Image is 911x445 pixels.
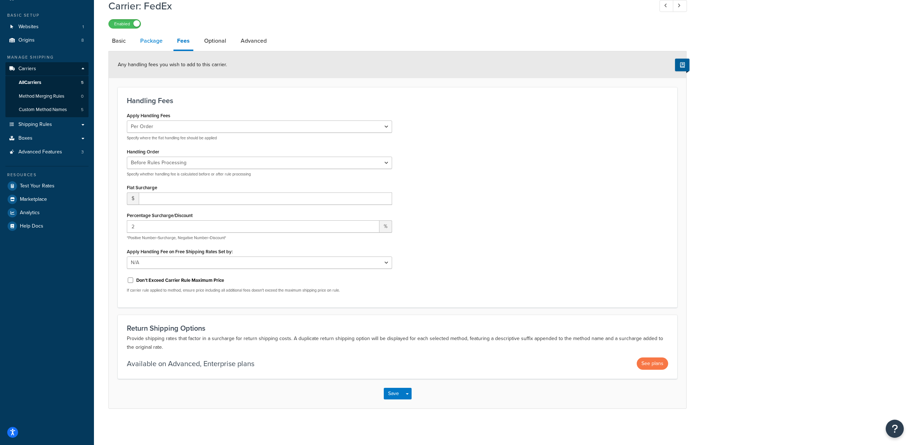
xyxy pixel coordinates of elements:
a: Origins8 [5,34,89,47]
button: Show Help Docs [675,59,689,71]
label: Percentage Surcharge/Discount [127,213,193,218]
li: Origins [5,34,89,47]
li: Websites [5,20,89,34]
button: See plans [637,357,668,370]
label: Don't Exceed Carrier Rule Maximum Price [136,277,224,284]
span: 1 [82,24,84,30]
span: Boxes [18,135,33,141]
p: Specify where the flat handling fee should be applied [127,135,392,141]
div: Manage Shipping [5,54,89,60]
label: Apply Handling Fee on Free Shipping Rates Set by: [127,249,233,254]
div: Resources [5,172,89,178]
div: Basic Setup [5,12,89,18]
span: 0 [81,93,83,99]
span: 8 [81,37,84,43]
label: Flat Surcharge [127,185,157,190]
a: Websites1 [5,20,89,34]
a: Method Merging Rules0 [5,90,89,103]
li: Method Merging Rules [5,90,89,103]
p: Available on Advanced, Enterprise plans [127,359,254,369]
span: 5 [81,107,83,113]
a: Fees [173,32,193,51]
li: Advanced Features [5,145,89,159]
label: Handling Order [127,149,159,154]
a: Basic [108,32,129,50]
a: Test Your Rates [5,179,89,192]
span: Help Docs [20,223,43,229]
span: Marketplace [20,196,47,203]
a: AllCarriers5 [5,76,89,89]
span: Test Your Rates [20,183,55,189]
a: Boxes [5,132,89,145]
a: Marketplace [5,193,89,206]
span: Method Merging Rules [19,93,64,99]
label: Enabled [109,20,141,28]
a: Shipping Rules [5,118,89,131]
span: $ [127,192,139,205]
li: Carriers [5,62,89,117]
span: All Carriers [19,80,41,86]
a: Advanced [237,32,270,50]
h3: Handling Fees [127,97,668,105]
p: *Positive Number=Surcharge, Negative Number=Discount* [127,235,392,241]
a: Optional [201,32,230,50]
span: Custom Method Names [19,107,67,113]
a: Carriers [5,62,89,76]
a: Package [137,32,166,50]
button: Save [384,388,403,399]
span: % [379,220,392,233]
span: 5 [81,80,83,86]
span: Carriers [18,66,36,72]
a: Help Docs [5,220,89,233]
p: If carrier rule applied to method, ensure price including all additional fees doesn't exceed the ... [127,288,392,293]
button: Open Resource Center [886,420,904,438]
p: Provide shipping rates that factor in a surcharge for return shipping costs. A duplicate return s... [127,334,668,352]
span: Any handling fees you wish to add to this carrier. [118,61,227,68]
span: 3 [81,149,84,155]
span: Shipping Rules [18,122,52,128]
h3: Return Shipping Options [127,324,668,332]
li: Custom Method Names [5,103,89,116]
span: Analytics [20,210,40,216]
a: Analytics [5,206,89,219]
label: Apply Handling Fees [127,113,170,118]
span: Websites [18,24,39,30]
a: Custom Method Names5 [5,103,89,116]
p: Specify whether handling fee is calculated before or after rule processing [127,171,392,177]
span: Advanced Features [18,149,62,155]
span: Origins [18,37,35,43]
a: Advanced Features3 [5,145,89,159]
